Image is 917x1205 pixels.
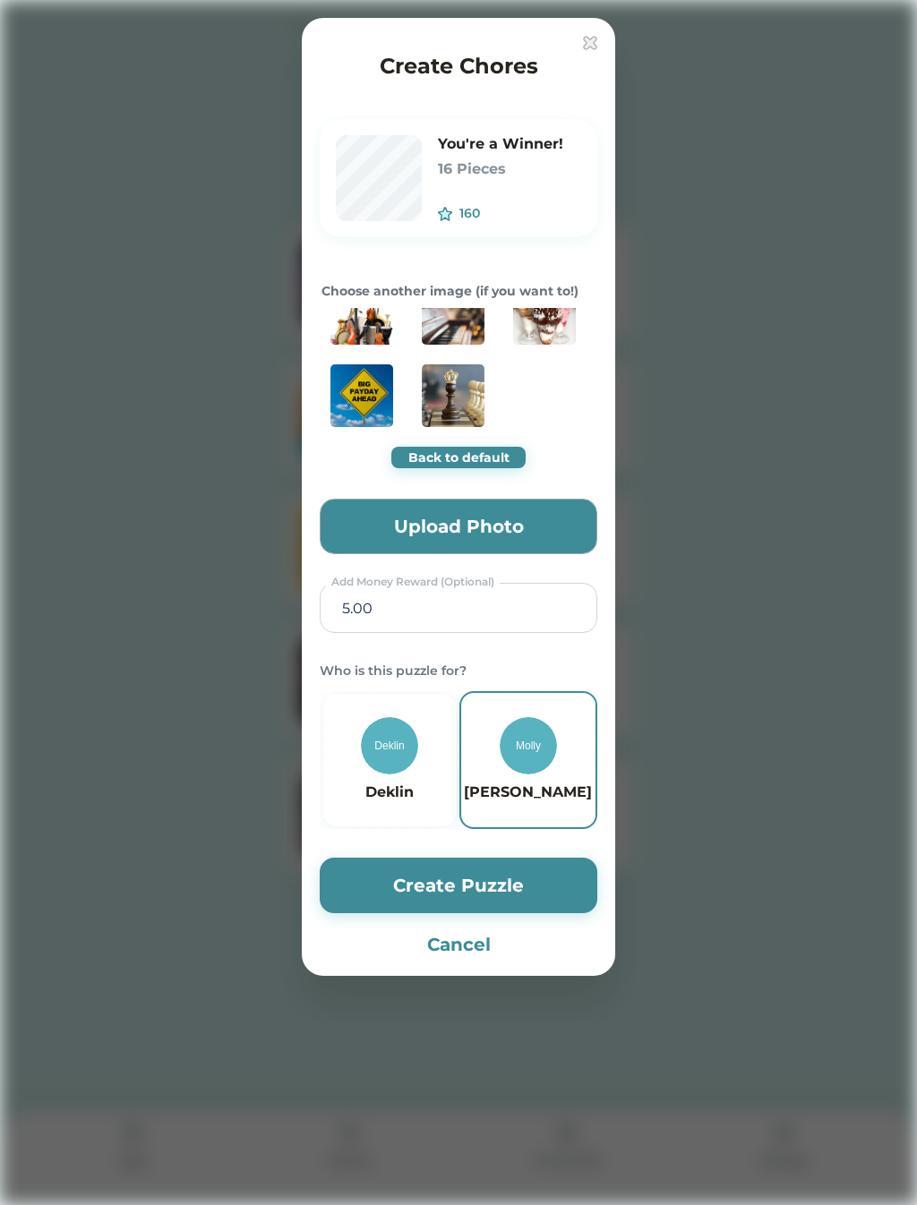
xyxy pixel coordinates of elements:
[330,364,393,427] img: Untitled%20design%20%2810%29%20%281%29.jpeg
[321,282,578,303] div: Choose another image (if you want to!)
[464,782,592,803] h6: [PERSON_NAME]
[391,447,526,468] button: Back to default
[326,584,591,632] input: Amount
[320,858,597,913] button: Create Puzzle
[422,364,484,427] img: Frame%20684.png
[346,782,433,803] h6: Deklin
[513,282,576,345] img: Untitled%20design%20%288%29%20%281%29.jpeg
[438,133,583,155] h6: You're a Winner!
[330,282,393,345] img: Untitled%20design%20%283%29%20%281%29.jpeg
[320,662,597,680] div: Who is this puzzle for?
[438,158,583,180] h6: 16 Pieces
[320,931,597,958] button: Cancel
[583,36,597,50] img: interface-delete-2--remove-bold-add-button-buttons-delete.svg
[380,50,538,90] h4: Create Chores
[438,207,452,221] img: interface-favorite-star--reward-rating-rate-social-star-media-favorite-like-stars.svg
[326,575,500,590] div: Add Money Reward (Optional)
[422,282,484,345] img: Untitled%20design%20%284%29%20%281%29.jpeg
[459,204,583,223] div: 160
